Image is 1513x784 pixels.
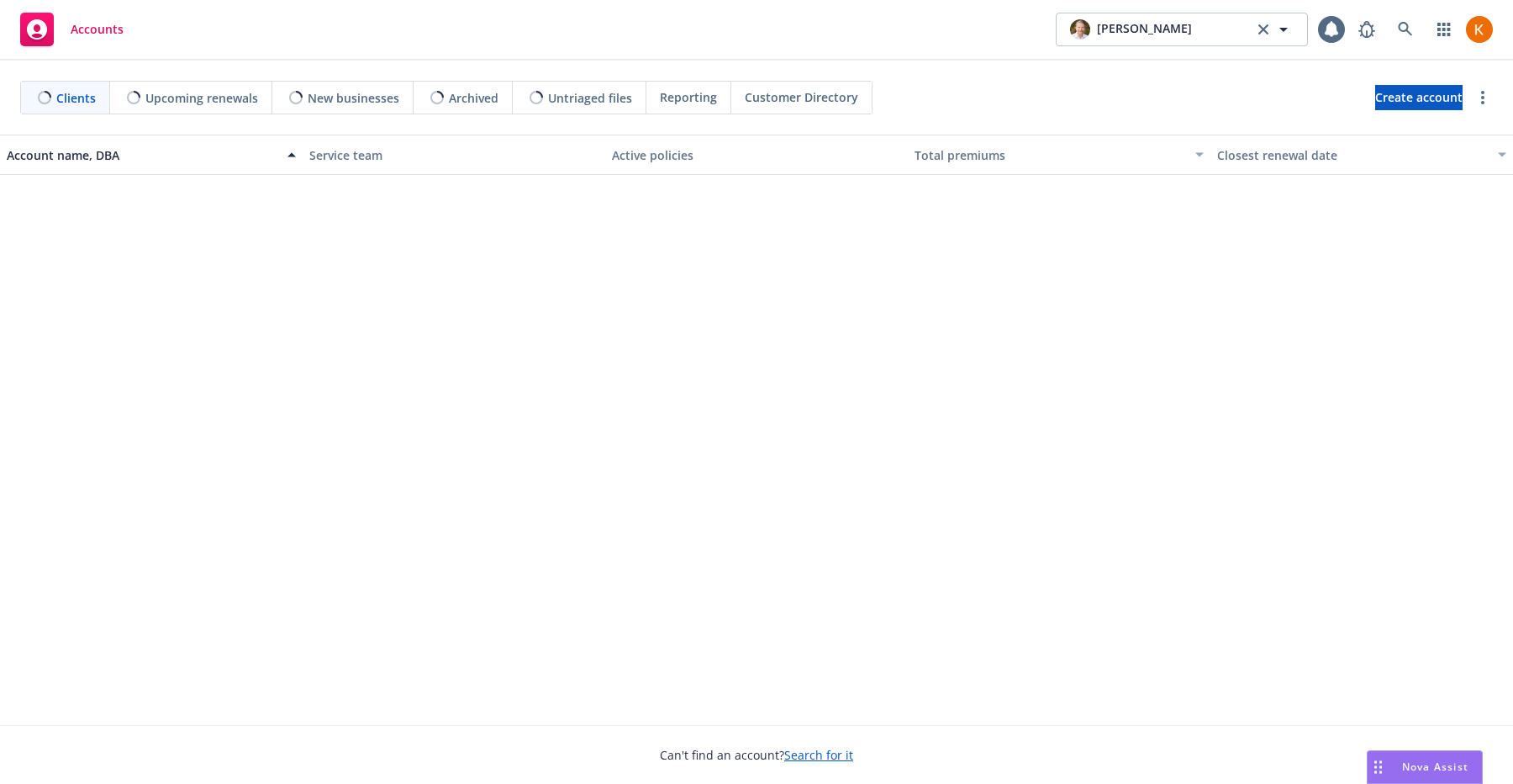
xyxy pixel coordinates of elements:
span: Create account [1375,82,1463,114]
div: Drag to move [1368,751,1389,783]
span: Customer Directory [745,88,858,106]
img: photo [1070,19,1090,40]
div: Service team [309,146,598,164]
span: Reporting [660,88,717,106]
button: Closest renewal date [1210,135,1513,175]
span: Upcoming renewals [145,89,258,107]
img: photo [1466,16,1493,43]
button: Service team [303,135,605,175]
a: more [1473,87,1493,108]
span: [PERSON_NAME] [1097,19,1192,40]
a: Create account [1375,85,1463,110]
span: Archived [449,89,498,107]
div: Closest renewal date [1217,146,1488,164]
button: Nova Assist [1367,750,1483,784]
span: Clients [56,89,96,107]
span: Can't find an account? [660,746,853,764]
button: photo[PERSON_NAME]clear selection [1056,13,1308,46]
span: Nova Assist [1402,760,1468,774]
span: Accounts [71,23,124,36]
button: Total premiums [908,135,1210,175]
button: Active policies [605,135,908,175]
a: Search for it [784,747,853,763]
span: New businesses [308,89,399,107]
a: Search [1389,13,1422,46]
a: clear selection [1253,19,1273,40]
div: Account name, DBA [7,146,277,164]
a: Report a Bug [1350,13,1384,46]
a: Accounts [13,6,130,53]
div: Active policies [612,146,901,164]
a: Switch app [1427,13,1461,46]
span: Untriaged files [548,89,632,107]
div: Total premiums [915,146,1185,164]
